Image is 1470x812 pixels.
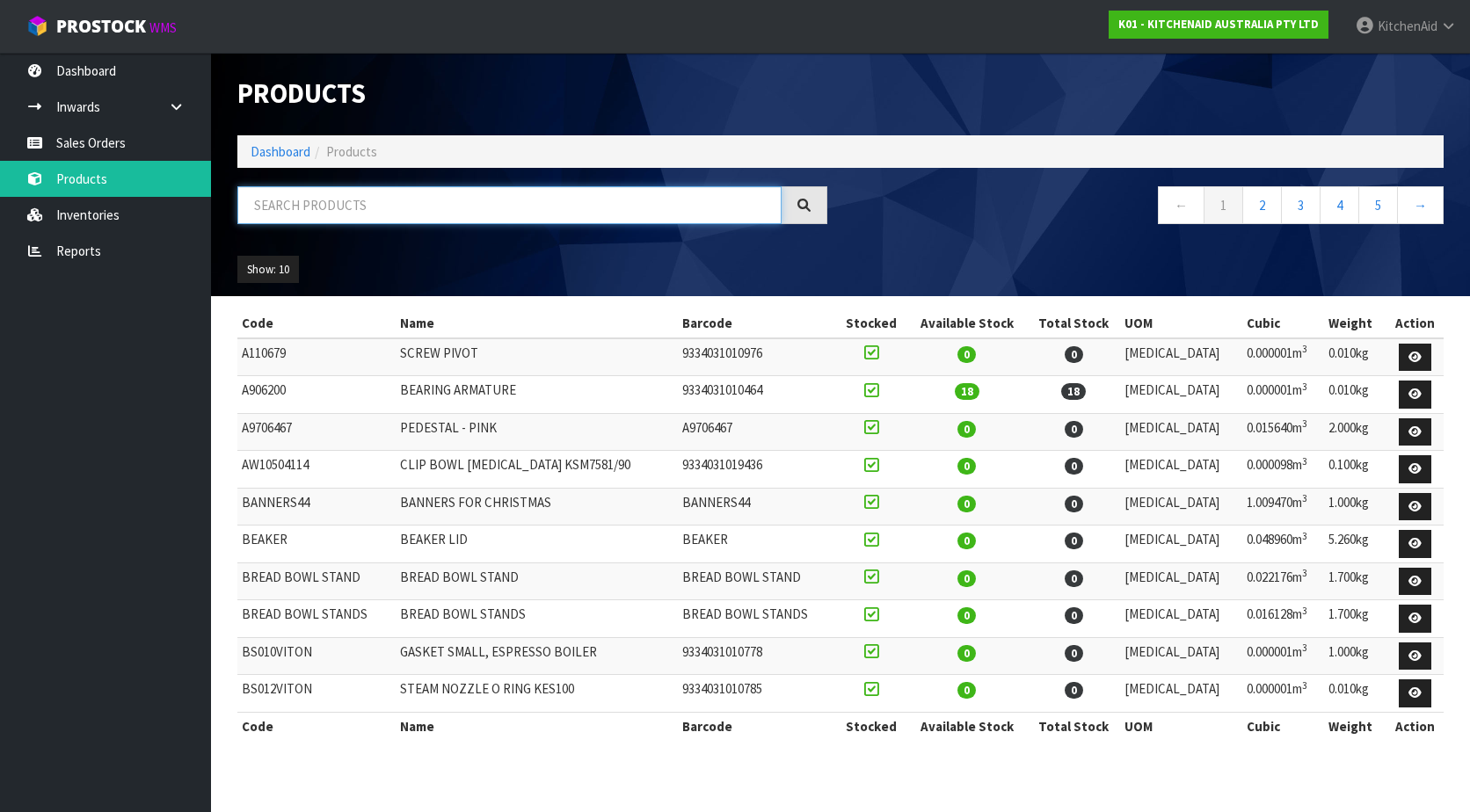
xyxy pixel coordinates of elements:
[1120,376,1242,414] td: [MEDICAL_DATA]
[1324,675,1386,713] td: 0.010kg
[1120,309,1242,337] th: UOM
[237,488,396,526] td: BANNERS44
[957,533,976,549] span: 0
[1242,186,1282,224] a: 2
[237,186,782,224] input: Search products
[957,496,976,512] span: 0
[237,600,396,638] td: BREAD BOWL STANDS
[1065,421,1083,438] span: 0
[1242,413,1324,451] td: 0.015640m
[396,338,678,376] td: SCREW PIVOT
[237,451,396,489] td: AW10504114
[906,309,1027,337] th: Available Stock
[1302,530,1307,542] sup: 3
[1324,376,1386,414] td: 0.010kg
[957,421,976,438] span: 0
[1120,338,1242,376] td: [MEDICAL_DATA]
[237,256,299,284] button: Show: 10
[1324,338,1386,376] td: 0.010kg
[237,338,396,376] td: A110679
[906,712,1027,740] th: Available Stock
[678,637,836,675] td: 9334031010778
[1324,451,1386,489] td: 0.100kg
[1065,607,1083,624] span: 0
[237,309,396,337] th: Code
[957,682,976,699] span: 0
[1242,488,1324,526] td: 1.009470m
[396,712,678,740] th: Name
[957,346,976,363] span: 0
[955,383,979,400] span: 18
[1120,600,1242,638] td: [MEDICAL_DATA]
[1324,562,1386,600] td: 1.700kg
[836,309,906,337] th: Stocked
[396,451,678,489] td: CLIP BOWL [MEDICAL_DATA] KSM7581/90
[1324,600,1386,638] td: 1.700kg
[1242,338,1324,376] td: 0.000001m
[1120,637,1242,675] td: [MEDICAL_DATA]
[251,143,310,160] a: Dashboard
[1027,309,1120,337] th: Total Stock
[1118,17,1319,32] strong: K01 - KITCHENAID AUSTRALIA PTY LTD
[1120,675,1242,713] td: [MEDICAL_DATA]
[1204,186,1243,224] a: 1
[1120,712,1242,740] th: UOM
[1065,458,1083,475] span: 0
[1397,186,1444,224] a: →
[678,526,836,563] td: BEAKER
[1358,186,1398,224] a: 5
[396,526,678,563] td: BEAKER LID
[149,19,177,36] small: WMS
[1324,526,1386,563] td: 5.260kg
[1302,679,1307,692] sup: 3
[1324,712,1386,740] th: Weight
[957,458,976,475] span: 0
[678,712,836,740] th: Barcode
[326,143,377,160] span: Products
[1302,642,1307,654] sup: 3
[237,675,396,713] td: BS012VITON
[396,637,678,675] td: GASKET SMALL, ESPRESSO BOILER
[1242,637,1324,675] td: 0.000001m
[678,376,836,414] td: 9334031010464
[1120,488,1242,526] td: [MEDICAL_DATA]
[237,712,396,740] th: Code
[1242,451,1324,489] td: 0.000098m
[1242,600,1324,638] td: 0.016128m
[1065,570,1083,587] span: 0
[1302,455,1307,468] sup: 3
[396,600,678,638] td: BREAD BOWL STANDS
[1120,526,1242,563] td: [MEDICAL_DATA]
[678,600,836,638] td: BREAD BOWL STANDS
[1386,309,1444,337] th: Action
[237,376,396,414] td: A906200
[678,562,836,600] td: BREAD BOWL STAND
[1242,526,1324,563] td: 0.048960m
[854,186,1444,229] nav: Page navigation
[1242,562,1324,600] td: 0.022176m
[396,675,678,713] td: STEAM NOZZLE O RING KES100
[237,79,827,109] h1: Products
[237,413,396,451] td: A9706467
[396,488,678,526] td: BANNERS FOR CHRISTMAS
[1242,675,1324,713] td: 0.000001m
[1320,186,1359,224] a: 4
[237,637,396,675] td: BS010VITON
[1120,562,1242,600] td: [MEDICAL_DATA]
[1065,645,1083,662] span: 0
[1302,417,1307,430] sup: 3
[1065,496,1083,512] span: 0
[678,338,836,376] td: 9334031010976
[1324,637,1386,675] td: 1.000kg
[957,607,976,624] span: 0
[1302,605,1307,617] sup: 3
[1302,381,1307,393] sup: 3
[1061,383,1086,400] span: 18
[836,712,906,740] th: Stocked
[1120,413,1242,451] td: [MEDICAL_DATA]
[1324,488,1386,526] td: 1.000kg
[1065,533,1083,549] span: 0
[1242,376,1324,414] td: 0.000001m
[396,376,678,414] td: BEARING ARMATURE
[56,15,146,38] span: ProStock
